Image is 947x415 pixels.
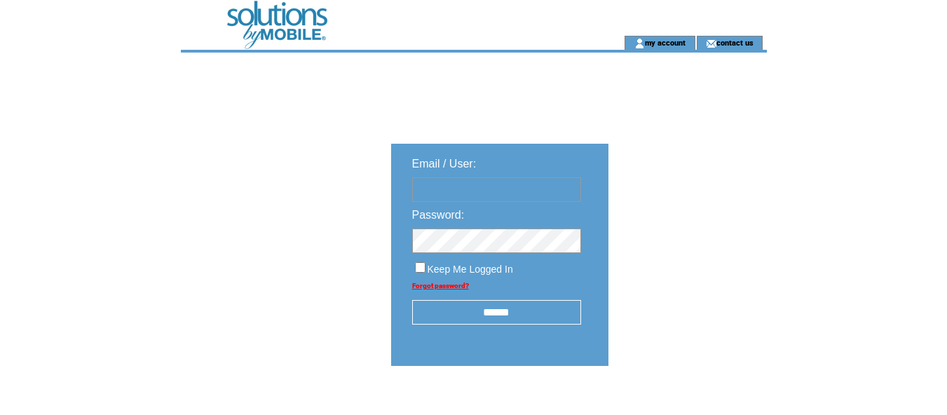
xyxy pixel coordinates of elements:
span: Password: [412,209,465,221]
a: contact us [716,38,754,47]
a: Forgot password? [412,282,469,290]
span: Keep Me Logged In [428,264,513,275]
img: account_icon.gif [634,38,645,49]
span: Email / User: [412,158,477,170]
img: contact_us_icon.gif [706,38,716,49]
a: my account [645,38,686,47]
